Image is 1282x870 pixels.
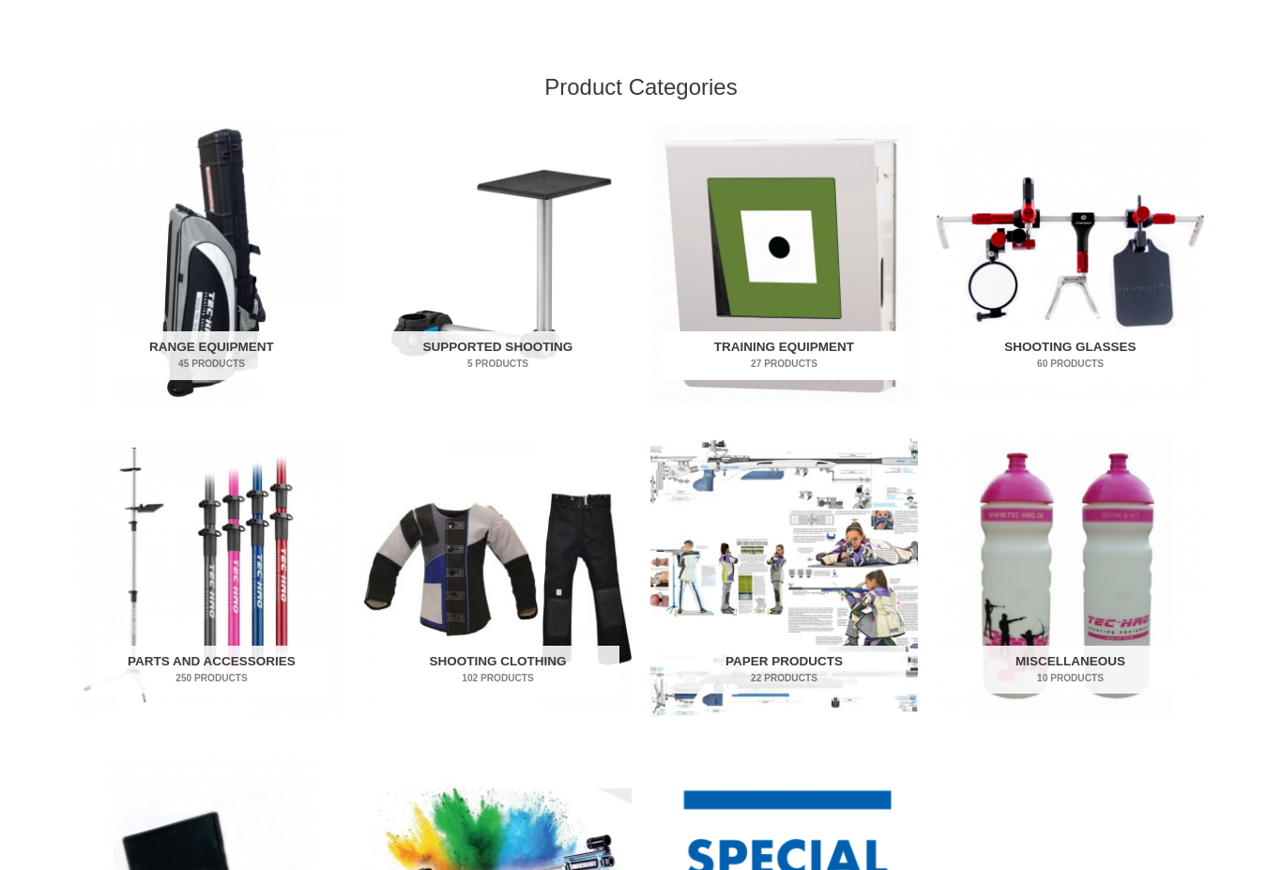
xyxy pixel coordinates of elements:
[650,438,918,717] a: Visit product category Paper Products
[664,671,906,685] mark: 22 Products
[78,438,345,717] img: Parts and Accessories
[377,331,619,380] h2: Supported Shooting
[364,124,632,403] a: Visit product category Supported Shooting
[91,671,333,685] mark: 250 Products
[950,331,1192,380] h2: Shooting Glasses
[377,357,619,371] mark: 5 Products
[364,438,632,717] img: Shooting Clothing
[950,671,1192,685] mark: 10 Products
[937,438,1204,717] a: Visit product category Miscellaneous
[364,124,632,403] img: Supported Shooting
[364,438,632,717] a: Visit product category Shooting Clothing
[78,124,345,403] a: Visit product category Range Equipment
[664,357,906,371] mark: 27 Products
[91,646,333,694] h2: Parts and Accessories
[78,124,345,403] img: Range Equipment
[91,331,333,380] h2: Range Equipment
[950,357,1192,371] mark: 60 Products
[664,331,906,380] h2: Training Equipment
[937,124,1204,403] a: Visit product category Shooting Glasses
[937,438,1204,717] img: Miscellaneous
[950,646,1192,694] h2: Miscellaneous
[377,646,619,694] h2: Shooting Clothing
[650,124,918,403] a: Visit product category Training Equipment
[650,438,918,717] img: Paper Products
[377,671,619,685] mark: 102 Products
[937,124,1204,403] img: Shooting Glasses
[650,124,918,403] img: Training Equipment
[91,357,333,371] mark: 45 Products
[78,72,1204,101] h2: Product Categories
[664,646,906,694] h2: Paper Products
[78,438,345,717] a: Visit product category Parts and Accessories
